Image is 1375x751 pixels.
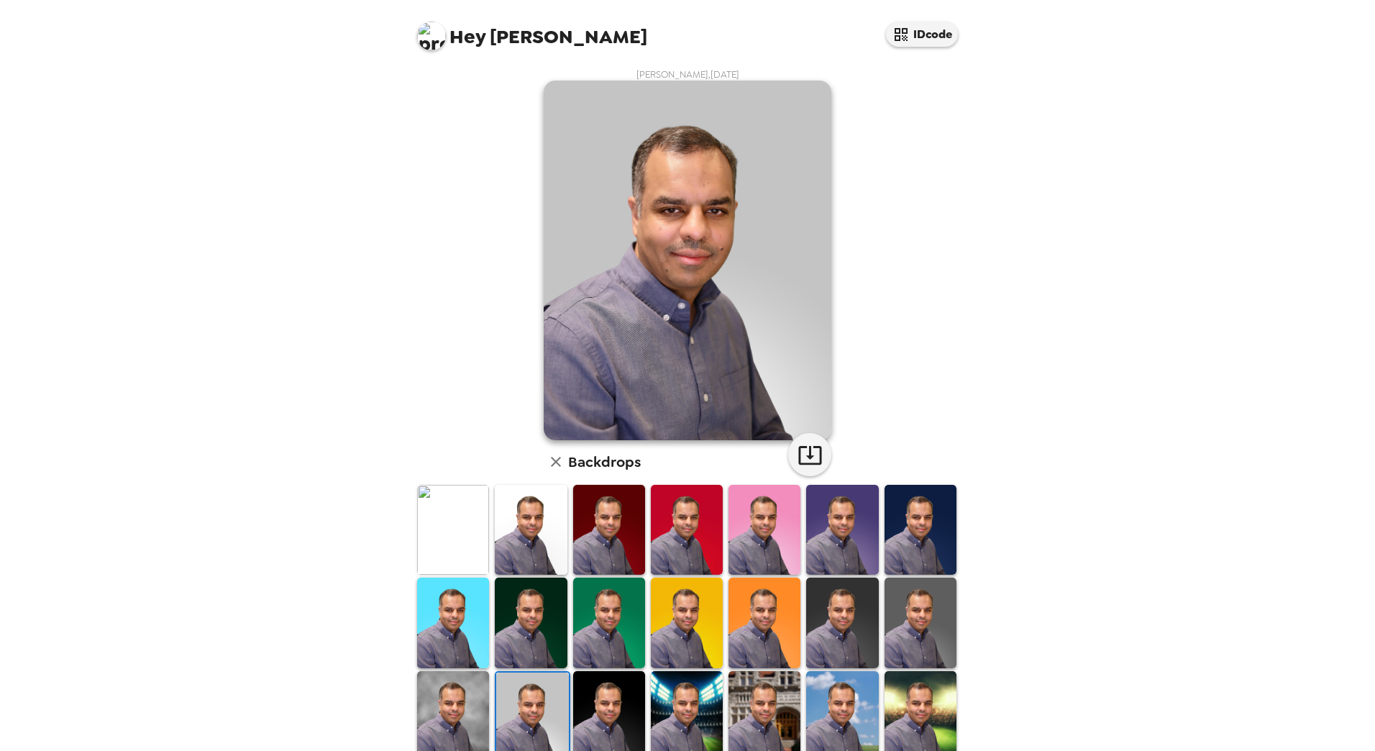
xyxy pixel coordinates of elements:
[417,14,647,47] span: [PERSON_NAME]
[417,22,446,50] img: profile pic
[568,450,641,473] h6: Backdrops
[636,68,739,81] span: [PERSON_NAME] , [DATE]
[544,81,831,440] img: user
[417,485,489,575] img: Original
[449,24,485,50] span: Hey
[886,22,958,47] button: IDcode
